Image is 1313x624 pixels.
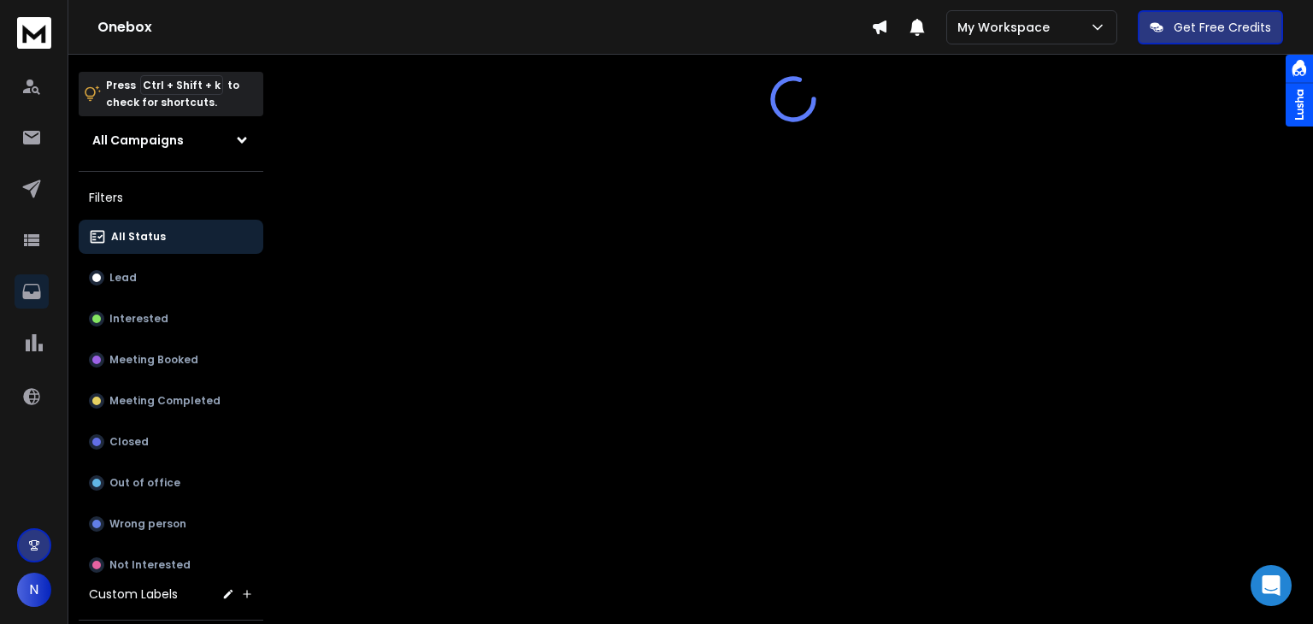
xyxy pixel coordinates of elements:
button: Wrong person [79,507,263,541]
button: Meeting Completed [79,384,263,418]
button: All Campaigns [79,123,263,157]
button: Out of office [79,466,263,500]
img: logo [17,17,51,49]
p: My Workspace [957,19,1057,36]
h1: Onebox [97,17,871,38]
div: Open Intercom Messenger [1251,565,1292,606]
p: Meeting Completed [109,394,221,408]
p: Interested [109,312,168,326]
p: Out of office [109,476,180,490]
p: All Status [111,230,166,244]
p: Wrong person [109,517,186,531]
button: Lead [79,261,263,295]
p: Closed [109,435,149,449]
button: Closed [79,425,263,459]
h3: Custom Labels [89,586,178,603]
p: Press to check for shortcuts. [106,77,239,111]
button: Not Interested [79,548,263,582]
button: N [17,573,51,607]
span: Ctrl + Shift + k [140,75,223,95]
button: Interested [79,302,263,336]
button: Meeting Booked [79,343,263,377]
p: Lead [109,271,137,285]
p: Get Free Credits [1174,19,1271,36]
p: Meeting Booked [109,353,198,367]
h3: Filters [79,185,263,209]
p: Not Interested [109,558,191,572]
button: All Status [79,220,263,254]
h1: All Campaigns [92,132,184,149]
button: Get Free Credits [1138,10,1283,44]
